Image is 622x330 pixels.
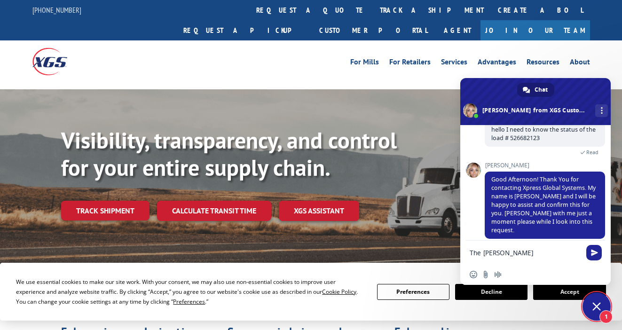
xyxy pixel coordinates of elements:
a: Customer Portal [312,20,434,40]
span: Preferences [173,298,205,306]
a: Resources [527,58,559,69]
div: We use essential cookies to make our site work. With your consent, we may also use non-essential ... [16,277,365,306]
b: Visibility, transparency, and control for your entire supply chain. [61,126,397,182]
span: Cookie Policy [322,288,356,296]
span: Read [586,149,598,156]
span: Send [586,245,602,260]
a: Join Our Team [480,20,590,40]
a: [PHONE_NUMBER] [32,5,81,15]
a: XGS ASSISTANT [279,201,359,221]
span: Good Afternoon! Thank You for contacting Xpress Global Systems. My name is [PERSON_NAME] and I wi... [491,175,596,234]
span: hello I need to know the status of the load # 526682123 [491,126,596,142]
a: Close chat [583,292,611,321]
a: Services [441,58,467,69]
a: Agent [434,20,480,40]
a: For Retailers [389,58,431,69]
a: Request a pickup [176,20,312,40]
a: About [570,58,590,69]
span: 1 [599,310,613,323]
span: Chat [535,83,548,97]
button: Preferences [377,284,449,300]
textarea: Compose your message... [470,241,583,264]
a: Track shipment [61,201,150,220]
a: For Mills [350,58,379,69]
span: Send a file [482,271,489,278]
a: Chat [517,83,554,97]
a: Advantages [478,58,516,69]
span: [PERSON_NAME] [485,162,605,169]
button: Accept [533,284,606,300]
button: Decline [455,284,528,300]
span: Insert an emoji [470,271,477,278]
span: Audio message [494,271,502,278]
a: Calculate transit time [157,201,271,221]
